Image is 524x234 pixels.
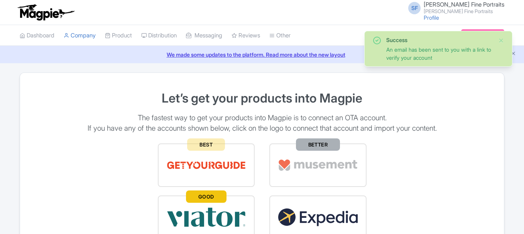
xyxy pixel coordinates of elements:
a: Reviews [232,25,260,46]
a: We made some updates to the platform. Read more about the new layout [5,51,519,59]
p: If you have any of the accounts shown below, click on the logo to connect that account and import... [29,123,495,133]
a: Subscription [461,29,504,41]
span: [PERSON_NAME] Fine Portraits [424,1,504,8]
a: Distribution [141,25,177,46]
button: Close announcement [510,50,516,59]
img: get_your_guide-5a6366678479520ec94e3f9d2b9f304b.svg [166,152,247,178]
a: BEST [150,141,262,190]
span: SF [408,2,421,14]
a: Messaging [186,25,222,46]
p: The fastest way to get your products into Magpie is to connect an OTA account. [29,113,495,123]
img: expedia22-01-93867e2ff94c7cd37d965f09d456db68.svg [278,204,358,231]
a: BETTER [262,141,374,190]
img: logo-ab69f6fb50320c5b225c76a69d11143b.png [16,4,76,21]
a: Company [64,25,96,46]
div: Success [386,36,492,44]
h1: Let’s get your products into Magpie [29,91,495,105]
span: BETTER [296,138,340,151]
button: Close [498,36,504,45]
img: musement-dad6797fd076d4ac540800b229e01643.svg [278,152,358,178]
span: GOOD [186,190,227,203]
a: Profile [424,14,439,21]
div: An email has been sent to you with a link to verify your account [386,45,492,62]
small: [PERSON_NAME] Fine Portraits [424,9,504,14]
a: Dashboard [20,25,54,46]
span: BEST [187,138,225,151]
a: SF [PERSON_NAME] Fine Portraits [PERSON_NAME] Fine Portraits [404,2,504,14]
img: viator-e2bf771eb72f7a6029a5edfbb081213a.svg [166,204,247,231]
a: Other [269,25,291,46]
a: Product [105,25,132,46]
